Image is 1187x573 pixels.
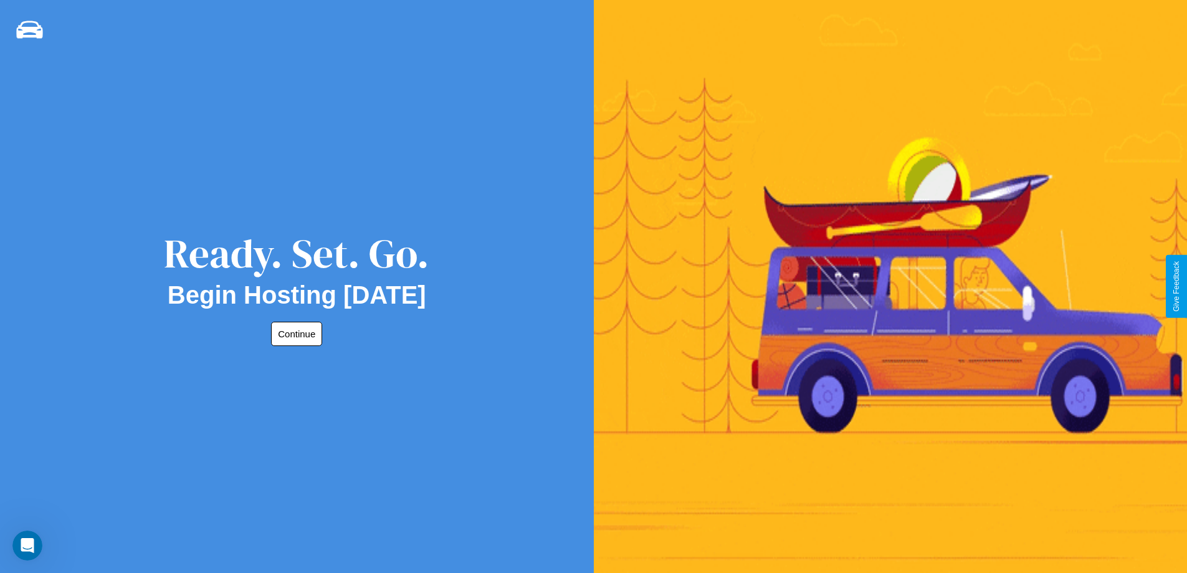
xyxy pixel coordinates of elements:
div: Give Feedback [1172,261,1181,312]
iframe: Intercom live chat [12,531,42,561]
h2: Begin Hosting [DATE] [168,281,426,309]
div: Ready. Set. Go. [164,226,429,281]
button: Continue [271,322,322,346]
